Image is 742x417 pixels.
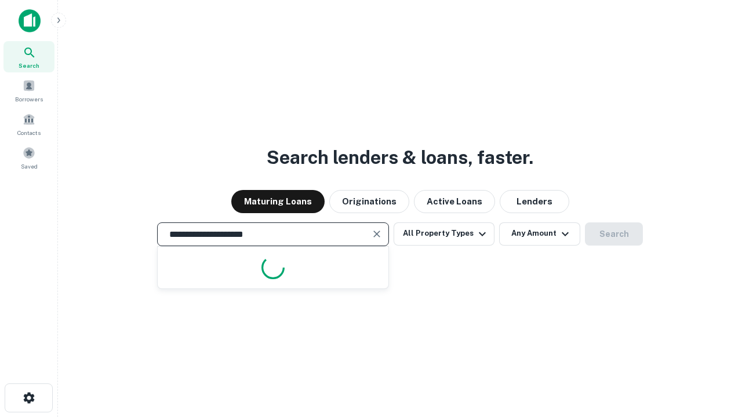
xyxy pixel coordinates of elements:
[394,222,494,246] button: All Property Types
[414,190,495,213] button: Active Loans
[21,162,38,171] span: Saved
[15,94,43,104] span: Borrowers
[17,128,41,137] span: Contacts
[3,142,54,173] a: Saved
[19,9,41,32] img: capitalize-icon.png
[684,324,742,380] iframe: Chat Widget
[267,144,533,171] h3: Search lenders & loans, faster.
[369,226,385,242] button: Clear
[329,190,409,213] button: Originations
[3,75,54,106] a: Borrowers
[499,222,580,246] button: Any Amount
[3,41,54,72] a: Search
[231,190,325,213] button: Maturing Loans
[3,108,54,140] a: Contacts
[500,190,569,213] button: Lenders
[19,61,39,70] span: Search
